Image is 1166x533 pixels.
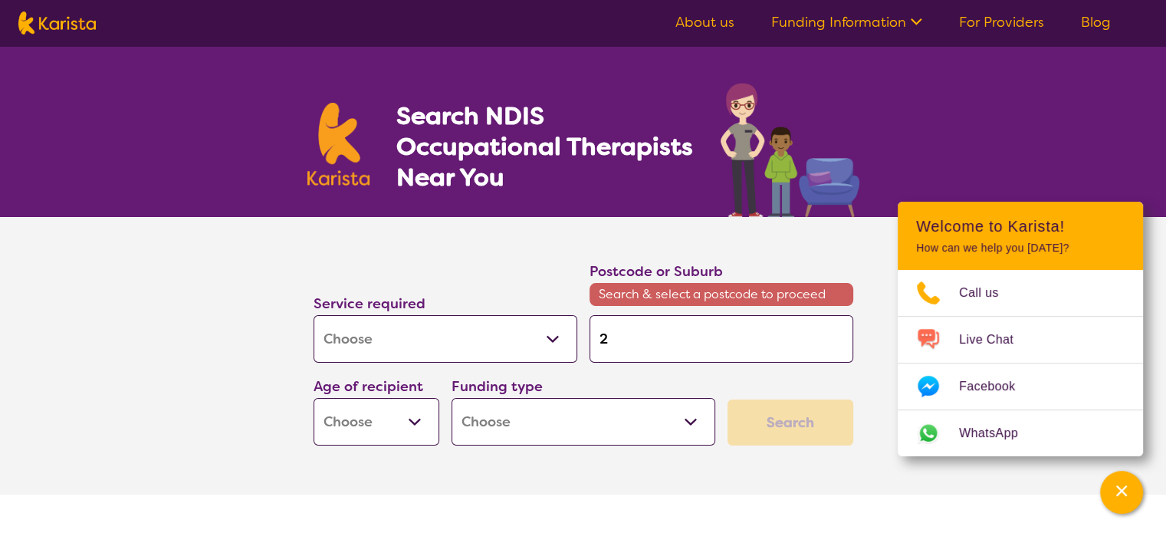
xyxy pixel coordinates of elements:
button: Channel Menu [1100,471,1143,514]
label: Postcode or Suburb [590,262,723,281]
img: occupational-therapy [721,83,859,217]
a: Blog [1081,13,1111,31]
div: Channel Menu [898,202,1143,456]
a: For Providers [959,13,1044,31]
a: Funding Information [771,13,922,31]
span: Facebook [959,375,1033,398]
a: About us [675,13,734,31]
img: Karista logo [18,12,96,35]
input: Type [590,315,853,363]
ul: Choose channel [898,270,1143,456]
h2: Welcome to Karista! [916,217,1125,235]
span: Search & select a postcode to proceed [590,283,853,306]
h1: Search NDIS Occupational Therapists Near You [396,100,694,192]
span: Live Chat [959,328,1032,351]
p: How can we help you [DATE]? [916,242,1125,255]
a: Web link opens in a new tab. [898,410,1143,456]
label: Age of recipient [314,377,423,396]
span: Call us [959,281,1017,304]
label: Service required [314,294,425,313]
label: Funding type [452,377,543,396]
img: Karista logo [307,103,370,186]
span: WhatsApp [959,422,1036,445]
